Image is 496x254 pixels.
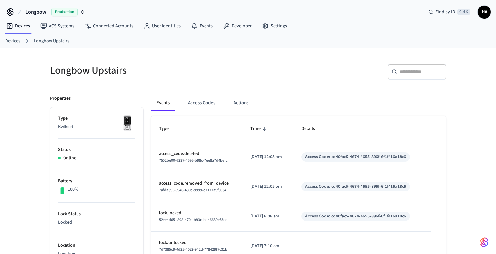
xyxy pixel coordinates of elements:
span: 7d7385c9-0d25-4072-942d-778429f7c31b [159,247,227,252]
p: [DATE] 12:05 pm [250,154,286,160]
p: access_code.removed_from_device [159,180,235,187]
span: 7502be00-d237-4536-b98c-7ee8a7d4befc [159,158,228,163]
button: HV [478,6,491,19]
span: Ctrl K [457,9,470,15]
div: Find by IDCtrl K [423,6,475,18]
p: Status [58,146,135,153]
p: 100% [68,186,78,193]
button: Actions [228,95,254,111]
span: 52ee4d65-f898-470c-b93c-bd46639e53ce [159,217,227,223]
p: [DATE] 8:08 am [250,213,286,220]
img: SeamLogoGradient.69752ec5.svg [480,237,488,247]
span: HV [478,6,490,18]
a: Settings [257,20,292,32]
p: Location [58,242,135,249]
button: Access Codes [183,95,220,111]
p: Lock Status [58,211,135,217]
a: Events [186,20,218,32]
button: Events [151,95,175,111]
a: Longbow Upstairs [34,38,69,45]
div: Access Code: cd40fac5-4674-4655-896f-6f1f416a18c6 [305,183,406,190]
p: Battery [58,178,135,185]
a: Devices [5,38,20,45]
a: Connected Accounts [79,20,138,32]
p: Properties [50,95,71,102]
span: Time [250,124,269,134]
p: [DATE] 12:05 pm [250,183,286,190]
span: Details [301,124,323,134]
h5: Longbow Upstairs [50,64,244,77]
a: Devices [1,20,35,32]
a: User Identities [138,20,186,32]
div: Access Code: cd40fac5-4674-4655-896f-6f1f416a18c6 [305,213,406,220]
p: Locked [58,219,135,226]
p: Type [58,115,135,122]
span: Production [51,8,78,16]
span: Find by ID [435,9,455,15]
span: 7afda395-0946-480d-9999-d7177a9f3034 [159,187,226,193]
p: Kwikset [58,124,135,130]
p: Online [63,155,76,162]
p: access_code.deleted [159,150,235,157]
div: ant example [151,95,446,111]
p: lock.locked [159,210,235,217]
a: ACS Systems [35,20,79,32]
img: Kwikset Halo Touchscreen Wifi Enabled Smart Lock, Polished Chrome, Front [119,115,135,131]
span: Type [159,124,177,134]
p: [DATE] 7:10 am [250,243,286,249]
div: Access Code: cd40fac5-4674-4655-896f-6f1f416a18c6 [305,154,406,160]
span: Longbow [25,8,46,16]
p: lock.unlocked [159,239,235,246]
a: Developer [218,20,257,32]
